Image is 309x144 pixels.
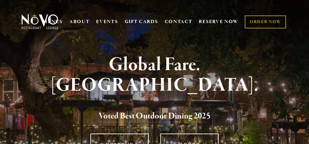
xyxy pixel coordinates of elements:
a: CONTACT [165,16,192,28]
a: Voted Best Outdoor Dining 202 [99,111,206,123]
a: MENUS [43,19,63,25]
h2: 5 [28,110,281,123]
a: ABOUT [69,19,90,25]
a: ORDER NOW [245,15,286,28]
a: EVENTS [96,19,118,25]
strong: Global Fare. [GEOGRAPHIC_DATA]. [51,53,258,97]
img: Novo Restaurant &amp; Lounge [20,14,60,30]
a: GIFT CARDS [125,16,158,28]
a: RESERVE NOW [199,16,238,28]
